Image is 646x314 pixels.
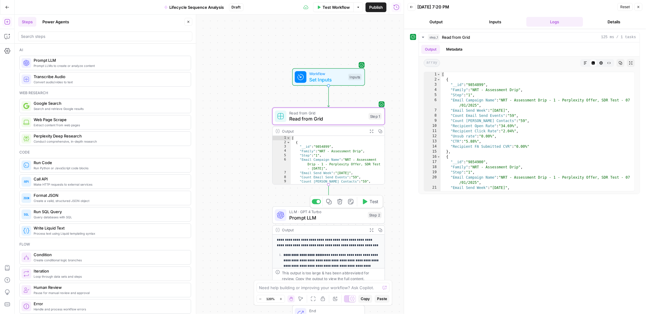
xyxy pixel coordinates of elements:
span: Prompt LLMs to create or analyze content [34,63,186,68]
span: Run Code [34,160,186,166]
button: Logs [526,17,583,27]
button: Steps [18,17,36,27]
button: Test [359,197,381,206]
div: 20 [424,175,441,185]
div: 13 [424,139,441,144]
span: Error [34,301,186,307]
div: 14 [424,144,441,149]
div: Web research [19,90,191,96]
span: Set Inputs [309,76,345,83]
div: 16 [424,154,441,160]
span: Read from Grid [289,115,366,122]
div: 10 [424,124,441,129]
div: Flow [19,242,191,247]
span: Search and retrieve Google results [34,106,186,111]
div: 3 [424,82,441,88]
div: WorkflowSet InputsInputs [272,68,385,86]
button: Output [408,17,465,27]
div: 9 [273,180,291,184]
div: 19 [424,170,441,175]
span: Test [370,198,379,205]
div: This output is too large & has been abbreviated for review. to view the full content. [282,270,382,282]
div: 18 [424,165,441,170]
div: 5 [424,93,441,98]
div: 125 ms / 1 tasks [419,42,640,194]
div: 12 [424,134,441,139]
div: 11 [424,129,441,134]
span: Create a valid, structured JSON object [34,198,186,203]
span: Toggle code folding, rows 2 through 15 [437,77,440,82]
div: 8 [273,175,291,179]
div: Step 1 [369,113,382,120]
span: Toggle code folding, rows 16 through 29 [437,154,440,160]
div: Output [282,227,365,233]
span: Human Review [34,284,186,290]
span: Call API [34,176,186,182]
span: Pause for manual review and approval [34,290,186,295]
div: 1 [424,72,441,77]
span: Toggle code folding, rows 1 through 506 [437,72,440,77]
div: 7 [273,171,291,175]
span: Copy the output [296,276,323,281]
div: 21 [424,185,441,190]
button: Copy [358,295,372,303]
span: Process text using Liquid templating syntax [34,231,186,236]
span: Paste [377,296,387,302]
div: Ai [19,47,191,53]
div: Inputs [348,74,362,81]
span: Web Page Scrape [34,117,186,123]
span: Loop through data sets and steps [34,274,186,279]
div: 9 [424,118,441,124]
span: LLM · GPT 4 Turbo [289,209,365,215]
div: 8 [424,113,441,118]
div: 2 [424,77,441,82]
div: 22 [424,190,441,196]
span: array [424,59,440,67]
span: Lifecycle Sequence Analysis [170,4,224,10]
span: Handle and process workflow errors [34,307,186,312]
span: Create conditional logic branches [34,258,186,263]
span: Read from Grid [289,110,366,116]
span: Test Workflow [323,4,350,10]
span: Draft [232,5,241,10]
span: End [309,308,359,313]
g: Edge from start to step_1 [327,86,330,107]
span: Iteration [34,268,186,274]
button: Lifecycle Sequence Analysis [161,2,228,12]
span: Copy [361,296,370,302]
div: 5 [273,153,291,157]
span: Prompt LLM [289,214,365,221]
button: Inputs [467,17,524,27]
button: Details [585,17,642,27]
span: Toggle code folding, rows 1 through 506 [287,136,290,140]
span: 125 ms / 1 tasks [601,35,636,40]
div: Step 2 [368,212,382,219]
button: Paste [375,295,389,303]
div: 6 [424,98,441,108]
div: Read from GridRead from GridStep 1Output[ { "__id":"9854899", "Family":"NRT - Assessment Drip", "... [272,107,385,184]
span: Format JSON [34,192,186,198]
div: 3 [273,145,291,149]
span: Perplexity Deep Research [34,133,186,139]
button: Reset [618,3,633,11]
span: Extract content from web pages [34,123,186,127]
div: 4 [424,88,441,93]
div: Output [282,128,365,134]
span: Google Search [34,100,186,106]
span: Write Liquid Text [34,225,186,231]
g: Edge from step_1 to step_2 [327,185,330,206]
span: Convert audio/video to text [34,80,186,84]
div: 17 [424,160,441,165]
button: Test Workflow [313,2,353,12]
div: 1 [273,136,291,140]
span: Query databases with SQL [34,215,186,220]
button: Publish [366,2,386,12]
span: Transcribe Audio [34,74,186,80]
span: Read from Grid [442,34,470,40]
div: 15 [424,149,441,154]
span: step_1 [428,34,439,40]
div: 4 [273,149,291,153]
div: 10 [273,184,291,188]
span: Conduct comprehensive, in-depth research [34,139,186,144]
span: Toggle code folding, rows 2 through 15 [287,140,290,144]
